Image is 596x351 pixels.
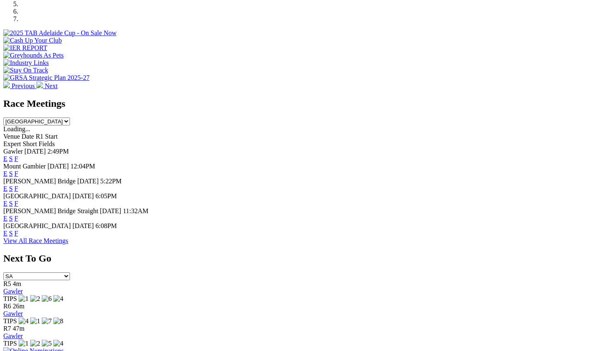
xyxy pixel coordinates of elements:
[3,215,7,222] a: E
[12,82,35,89] span: Previous
[3,37,62,44] img: Cash Up Your Club
[3,163,46,170] span: Mount Gambier
[3,288,23,295] a: Gawler
[48,148,69,155] span: 2:49PM
[48,163,69,170] span: [DATE]
[14,215,18,222] a: F
[14,230,18,237] a: F
[3,253,593,264] h2: Next To Go
[19,317,29,325] img: 4
[42,295,52,303] img: 6
[3,98,593,109] h2: Race Meetings
[13,325,24,332] span: 47m
[3,52,64,59] img: Greyhounds As Pets
[14,185,18,192] a: F
[3,133,20,140] span: Venue
[3,125,30,132] span: Loading...
[3,192,71,200] span: [GEOGRAPHIC_DATA]
[3,44,47,52] img: IER REPORT
[70,163,95,170] span: 12:04PM
[9,155,13,162] a: S
[72,222,94,229] span: [DATE]
[3,140,21,147] span: Expert
[3,59,49,67] img: Industry Links
[77,178,99,185] span: [DATE]
[3,332,23,339] a: Gawler
[36,82,58,89] a: Next
[45,82,58,89] span: Next
[3,148,23,155] span: Gawler
[3,303,11,310] span: R6
[3,222,71,229] span: [GEOGRAPHIC_DATA]
[9,185,13,192] a: S
[3,155,7,162] a: E
[3,82,36,89] a: Previous
[36,133,58,140] span: R1 Start
[72,192,94,200] span: [DATE]
[19,295,29,303] img: 1
[42,317,52,325] img: 7
[100,207,121,214] span: [DATE]
[3,310,23,317] a: Gawler
[3,74,89,82] img: GRSA Strategic Plan 2025-27
[3,207,98,214] span: [PERSON_NAME] Bridge Straight
[100,178,122,185] span: 5:22PM
[36,82,43,88] img: chevron-right-pager-white.svg
[3,317,17,325] span: TIPS
[14,155,18,162] a: F
[42,340,52,347] img: 5
[9,200,13,207] a: S
[30,317,40,325] img: 1
[3,170,7,177] a: E
[9,230,13,237] a: S
[38,140,55,147] span: Fields
[3,67,48,74] img: Stay On Track
[9,215,13,222] a: S
[23,140,37,147] span: Short
[14,170,18,177] a: F
[22,133,34,140] span: Date
[3,200,7,207] a: E
[53,317,63,325] img: 8
[24,148,46,155] span: [DATE]
[14,200,18,207] a: F
[3,325,11,332] span: R7
[19,340,29,347] img: 1
[96,192,117,200] span: 6:05PM
[13,303,24,310] span: 26m
[3,178,76,185] span: [PERSON_NAME] Bridge
[96,222,117,229] span: 6:08PM
[3,295,17,302] span: TIPS
[3,29,117,37] img: 2025 TAB Adelaide Cup - On Sale Now
[9,170,13,177] a: S
[3,237,68,244] a: View All Race Meetings
[3,230,7,237] a: E
[3,82,10,88] img: chevron-left-pager-white.svg
[53,295,63,303] img: 4
[3,340,17,347] span: TIPS
[3,185,7,192] a: E
[3,280,11,287] span: R5
[30,340,40,347] img: 2
[13,280,21,287] span: 4m
[53,340,63,347] img: 4
[30,295,40,303] img: 2
[123,207,149,214] span: 11:32AM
